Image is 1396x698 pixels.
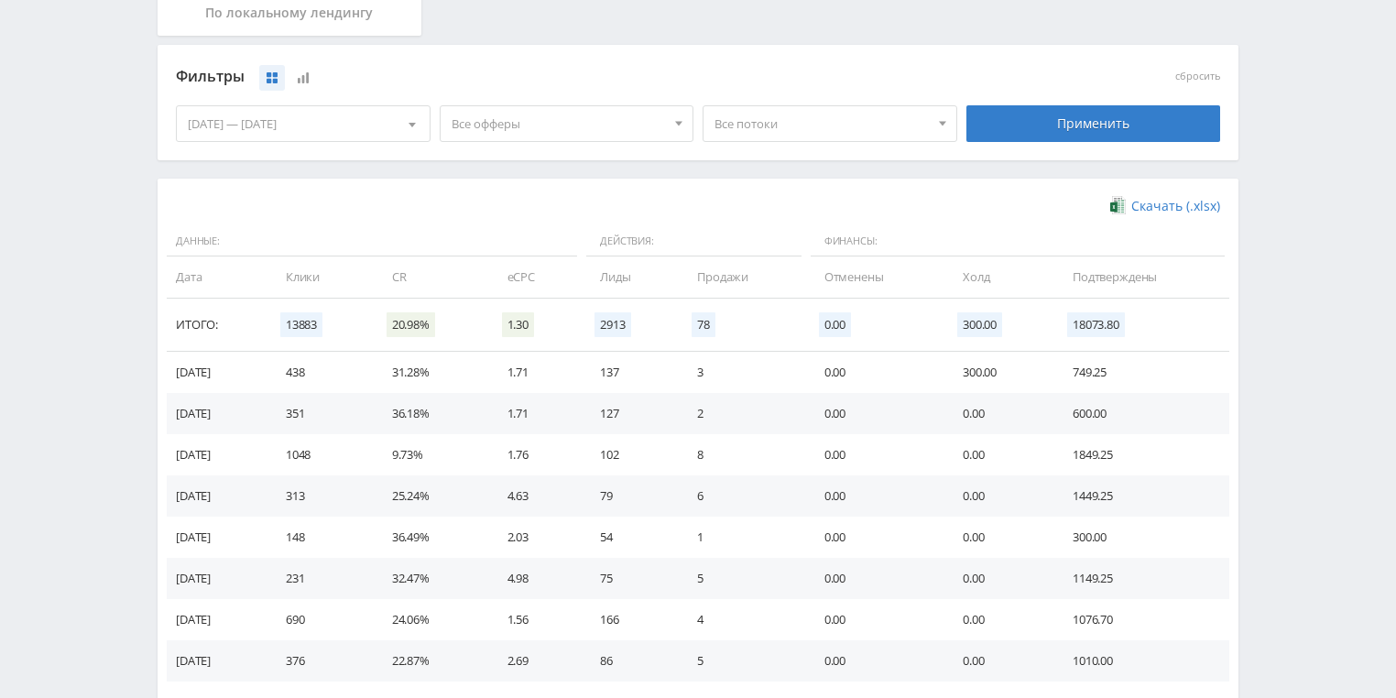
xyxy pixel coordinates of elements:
[944,640,1054,682] td: 0.00
[267,640,374,682] td: 376
[819,312,851,337] span: 0.00
[167,599,267,640] td: [DATE]
[177,106,430,141] div: [DATE] — [DATE]
[811,226,1225,257] span: Финансы:
[1054,393,1229,434] td: 600.00
[1131,199,1220,213] span: Скачать (.xlsx)
[267,558,374,599] td: 231
[582,393,679,434] td: 127
[374,599,489,640] td: 24.06%
[582,517,679,558] td: 54
[679,517,806,558] td: 1
[267,475,374,517] td: 313
[167,640,267,682] td: [DATE]
[582,558,679,599] td: 75
[714,106,929,141] span: Все потоки
[374,558,489,599] td: 32.47%
[489,256,583,298] td: eCPC
[957,312,1002,337] span: 300.00
[1054,475,1229,517] td: 1449.25
[167,475,267,517] td: [DATE]
[679,434,806,475] td: 8
[806,434,944,475] td: 0.00
[387,312,435,337] span: 20.98%
[679,475,806,517] td: 6
[167,226,577,257] span: Данные:
[267,256,374,298] td: Клики
[806,599,944,640] td: 0.00
[679,640,806,682] td: 5
[1054,434,1229,475] td: 1849.25
[167,256,267,298] td: Дата
[374,434,489,475] td: 9.73%
[167,352,267,393] td: [DATE]
[167,517,267,558] td: [DATE]
[806,517,944,558] td: 0.00
[692,312,715,337] span: 78
[489,352,583,393] td: 1.71
[489,434,583,475] td: 1.76
[1110,196,1126,214] img: xlsx
[594,312,630,337] span: 2913
[806,393,944,434] td: 0.00
[586,226,802,257] span: Действия:
[267,393,374,434] td: 351
[806,256,944,298] td: Отменены
[1175,71,1220,82] button: сбросить
[452,106,666,141] span: Все офферы
[944,558,1054,599] td: 0.00
[489,599,583,640] td: 1.56
[374,256,489,298] td: CR
[167,558,267,599] td: [DATE]
[944,599,1054,640] td: 0.00
[806,475,944,517] td: 0.00
[582,599,679,640] td: 166
[582,256,679,298] td: Лиды
[374,517,489,558] td: 36.49%
[374,352,489,393] td: 31.28%
[944,256,1054,298] td: Холд
[944,434,1054,475] td: 0.00
[267,599,374,640] td: 690
[280,312,322,337] span: 13883
[582,434,679,475] td: 102
[374,640,489,682] td: 22.87%
[806,640,944,682] td: 0.00
[489,517,583,558] td: 2.03
[679,352,806,393] td: 3
[806,558,944,599] td: 0.00
[1054,517,1229,558] td: 300.00
[582,640,679,682] td: 86
[374,393,489,434] td: 36.18%
[1054,352,1229,393] td: 749.25
[176,63,957,91] div: Фильтры
[167,393,267,434] td: [DATE]
[679,558,806,599] td: 5
[944,475,1054,517] td: 0.00
[582,475,679,517] td: 79
[1054,558,1229,599] td: 1149.25
[679,256,806,298] td: Продажи
[944,517,1054,558] td: 0.00
[489,393,583,434] td: 1.71
[582,352,679,393] td: 137
[167,299,267,352] td: Итого:
[267,434,374,475] td: 1048
[489,640,583,682] td: 2.69
[1054,599,1229,640] td: 1076.70
[966,105,1221,142] div: Применить
[1110,197,1220,215] a: Скачать (.xlsx)
[806,352,944,393] td: 0.00
[1054,256,1229,298] td: Подтверждены
[489,558,583,599] td: 4.98
[502,312,534,337] span: 1.30
[944,393,1054,434] td: 0.00
[267,352,374,393] td: 438
[1067,312,1125,337] span: 18073.80
[489,475,583,517] td: 4.63
[679,393,806,434] td: 2
[944,352,1054,393] td: 300.00
[267,517,374,558] td: 148
[1054,640,1229,682] td: 1010.00
[374,475,489,517] td: 25.24%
